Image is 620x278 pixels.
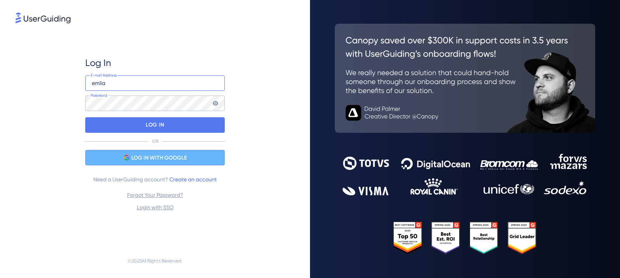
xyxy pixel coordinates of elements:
[152,138,158,144] p: OR
[169,176,217,182] a: Create an account
[127,192,183,198] a: Forgot Your Password?
[15,12,71,23] img: 8faab4ba6bc7696a72372aa768b0286c.svg
[93,175,217,184] span: Need a UserGuiding account?
[393,222,537,254] img: 25303e33045975176eb484905ab012ff.svg
[335,24,595,133] img: 26c0aa7c25a843aed4baddd2b5e0fa68.svg
[85,75,225,91] input: example@company.com
[146,119,164,131] p: LOG IN
[85,57,111,69] span: Log In
[131,153,187,163] span: LOG IN WITH GOOGLE
[343,154,587,196] img: 9302ce2ac39453076f5bc0f2f2ca889b.svg
[127,256,183,266] span: © 2025 All Rights Reserved.
[137,204,174,210] a: Login with SSO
